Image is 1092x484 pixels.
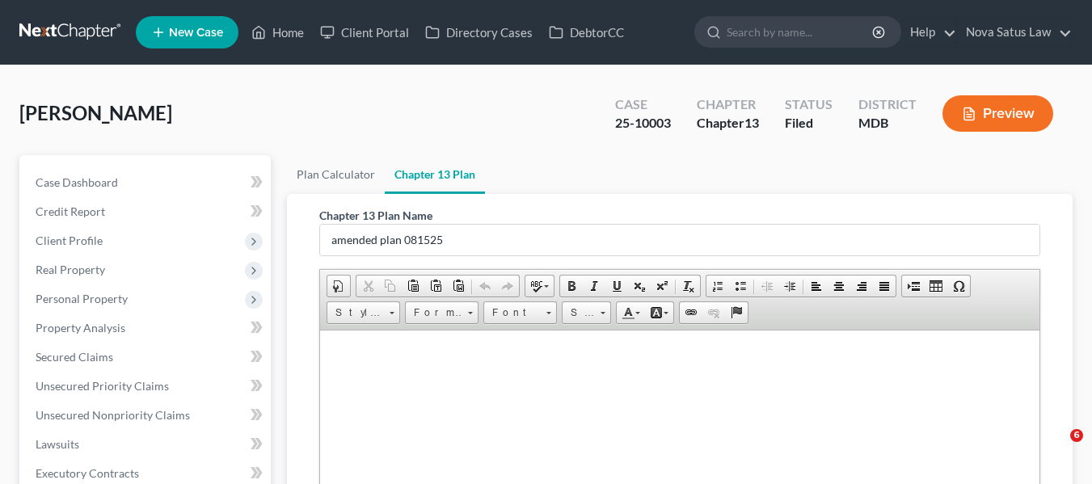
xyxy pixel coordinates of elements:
a: Undo [474,276,496,297]
a: Client Portal [312,18,417,47]
a: Copy [379,276,402,297]
span: Lawsuits [36,437,79,451]
a: Decrease Indent [756,276,778,297]
a: Background Color [645,302,673,323]
span: [PERSON_NAME] [19,101,172,124]
a: Align Right [850,276,873,297]
span: Case Dashboard [36,175,118,189]
label: Chapter 13 Plan Name [319,207,432,224]
a: Bold [560,276,583,297]
span: Unsecured Nonpriority Claims [36,408,190,422]
a: Document Properties [327,276,350,297]
span: 6 [1070,429,1083,442]
a: Center [828,276,850,297]
a: Underline [605,276,628,297]
div: 25-10003 [615,114,671,133]
input: Enter name... [320,225,1039,255]
a: Help [902,18,956,47]
a: Anchor [725,302,748,323]
a: Lawsuits [23,430,271,459]
a: Unsecured Nonpriority Claims [23,401,271,430]
input: Search by name... [727,17,875,47]
a: Remove Format [677,276,700,297]
div: Filed [785,114,833,133]
a: Insert Special Character [947,276,970,297]
a: Table [925,276,947,297]
a: Superscript [651,276,673,297]
a: Directory Cases [417,18,541,47]
a: Paste [402,276,424,297]
span: Credit Report [36,204,105,218]
a: Property Analysis [23,314,271,343]
a: Insert Page Break for Printing [902,276,925,297]
a: Size [562,301,611,324]
a: Paste from Word [447,276,470,297]
a: Paste as plain text [424,276,447,297]
a: Cut [356,276,379,297]
a: Font [483,301,557,324]
a: Unsecured Priority Claims [23,372,271,401]
div: MDB [858,114,917,133]
a: Italic [583,276,605,297]
div: Chapter [697,114,759,133]
span: 13 [744,115,759,130]
a: Link [680,302,702,323]
span: Personal Property [36,292,128,305]
a: Nova Satus Law [958,18,1072,47]
span: New Case [169,27,223,39]
a: Home [243,18,312,47]
a: Case Dashboard [23,168,271,197]
div: District [858,95,917,114]
a: Redo [496,276,519,297]
a: Insert/Remove Numbered List [706,276,729,297]
iframe: Intercom live chat [1037,429,1076,468]
a: Insert/Remove Bulleted List [729,276,752,297]
button: Preview [942,95,1053,132]
span: Property Analysis [36,321,125,335]
a: Plan Calculator [287,155,385,194]
span: Styles [327,302,384,323]
a: Justify [873,276,896,297]
span: Unsecured Priority Claims [36,379,169,393]
a: Credit Report [23,197,271,226]
span: Real Property [36,263,105,276]
div: Case [615,95,671,114]
a: Chapter 13 Plan [385,155,485,194]
a: Format [405,301,479,324]
a: Align Left [805,276,828,297]
span: Client Profile [36,234,103,247]
div: Chapter [697,95,759,114]
a: Subscript [628,276,651,297]
a: Increase Indent [778,276,801,297]
span: Secured Claims [36,350,113,364]
span: Size [563,302,595,323]
a: DebtorCC [541,18,632,47]
span: Font [484,302,541,323]
div: Status [785,95,833,114]
span: Executory Contracts [36,466,139,480]
a: Secured Claims [23,343,271,372]
a: Spell Checker [525,276,554,297]
span: Format [406,302,462,323]
a: Unlink [702,302,725,323]
a: Styles [327,301,400,324]
a: Text Color [617,302,645,323]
